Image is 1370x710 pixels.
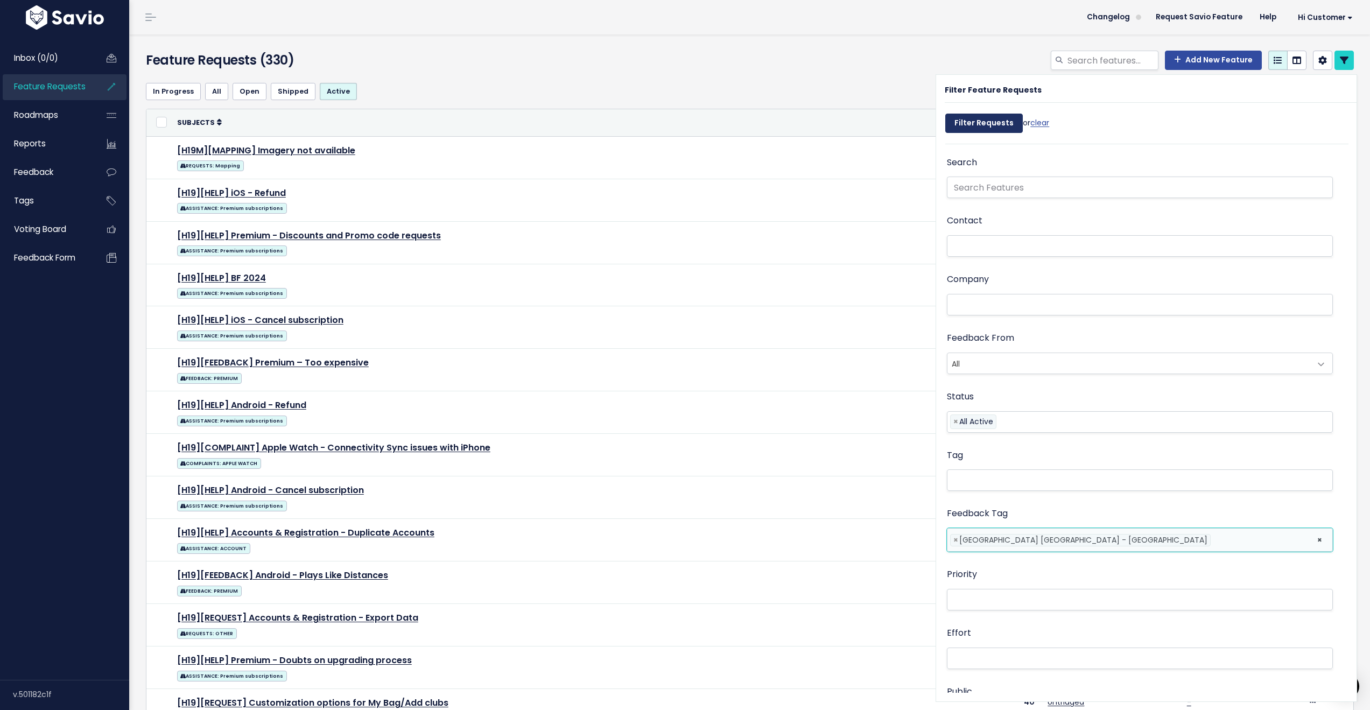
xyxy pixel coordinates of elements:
a: [H19][HELP] BF 2024 [177,272,266,284]
label: Public [947,684,972,700]
a: [H19][HELP] Premium - Doubts on upgrading process [177,654,412,666]
a: Feedback [3,160,89,185]
a: Active [320,83,357,100]
span: × [953,415,958,428]
label: Search [947,155,977,171]
ul: Filter feature requests [146,83,1354,100]
h4: Feature Requests (330) [146,51,538,70]
span: All [947,353,1333,374]
a: Untriaged [1048,697,1084,707]
span: ASSISTANCE: Premium subscriptions [177,245,287,256]
span: ASSISTANCE: Premium subscriptions [177,416,287,426]
a: Open [233,83,266,100]
a: Reports [3,131,89,156]
span: REQUESTS: OTHER [177,628,237,639]
strong: Filter Feature Requests [945,85,1042,95]
label: Company [947,272,989,287]
span: REQUESTS: Mapping [177,160,244,171]
span: ASSISTANCE: Premium subscriptions [177,203,287,214]
label: Tag [947,448,963,463]
span: FEEDBACK: PREMIUM [177,373,242,384]
td: 52 [909,519,1041,561]
span: Reports [14,138,46,149]
a: Shipped [271,83,315,100]
a: Subjects [177,117,222,128]
a: [H19][REQUEST] Customization options for My Bag/Add clubs [177,697,448,709]
span: Roadmaps [14,109,58,121]
a: [H19][COMPLAINT] Apple Watch - Connectivity Sync issues with iPhone [177,441,490,454]
a: Voting Board [3,217,89,242]
a: ASSISTANCE: Premium subscriptions [177,669,287,682]
label: Feedback Tag [947,506,1008,522]
td: 796 [909,136,1041,179]
a: ASSISTANCE: Premium subscriptions [177,498,287,512]
div: or [945,108,1049,144]
span: ASSISTANCE: Premium subscriptions [177,501,287,511]
a: [H19][HELP] Premium - Discounts and Promo code requests [177,229,441,242]
a: [H19][HELP] Accounts & Registration - Duplicate Accounts [177,526,434,539]
a: REQUESTS: Mapping [177,158,244,172]
span: ASSISTANCE: Premium subscriptions [177,671,287,681]
label: Status [947,389,974,405]
a: Feedback form [3,245,89,270]
td: 517 [909,179,1041,221]
a: Feature Requests [3,74,89,99]
a: In Progress [146,83,201,100]
a: Help [1251,9,1285,25]
td: 90 [909,264,1041,306]
td: 54 [909,476,1041,519]
a: FEEDBACK: PREMIUM [177,584,242,597]
label: Feedback From [947,331,1014,346]
span: Feature Requests [14,81,86,92]
span: Voting Board [14,223,66,235]
td: 67 [909,349,1041,391]
a: Tags [3,188,89,213]
span: Feedback form [14,252,75,263]
td: 42 [909,646,1041,689]
a: REQUESTS: OTHER [177,626,237,639]
a: - [1187,697,1191,707]
a: Inbox (0/0) [3,46,89,71]
a: ASSISTANCE: Premium subscriptions [177,243,287,257]
input: Search Features [947,177,1333,198]
a: COMPLAINTS: APPLE WATCH [177,456,261,469]
a: [H19][HELP] Android - Refund [177,399,306,411]
a: ASSISTANCE: Premium subscriptions [177,413,287,427]
td: 72 [909,306,1041,349]
td: 48 [909,561,1041,604]
a: ASSISTANCE: Premium subscriptions [177,286,287,299]
img: logo-white.9d6f32f41409.svg [23,5,107,30]
span: ASSISTANCE: Premium subscriptions [177,331,287,341]
label: Contact [947,213,982,229]
label: Priority [947,567,977,582]
a: [H19M][MAPPING] Imagery not available [177,144,355,157]
a: Hi Customer [1285,9,1361,26]
span: Subjects [177,118,215,127]
input: Filter Requests [945,114,1023,133]
li: Golf Resort Eschuri - Vietnam [950,534,1211,546]
span: ASSISTANCE: Premium subscriptions [177,288,287,299]
span: Tags [14,195,34,206]
a: All [205,83,228,100]
input: Search features... [1066,51,1158,70]
span: All [947,353,1311,374]
span: × [1317,529,1323,551]
span: COMPLAINTS: APPLE WATCH [177,458,261,469]
span: × [953,535,958,546]
a: FEEDBACK: PREMIUM [177,371,242,384]
td: 56 [909,434,1041,476]
a: Add New Feature [1165,51,1262,70]
a: ASSISTANCE: ACCOUNT [177,541,250,554]
a: [H19][HELP] iOS - Cancel subscription [177,314,343,326]
a: [H19][FEEDBACK] Premium – Too expensive [177,356,369,369]
span: ASSISTANCE: ACCOUNT [177,543,250,554]
td: 48 [909,604,1041,646]
span: Changelog [1087,13,1130,21]
a: ASSISTANCE: Premium subscriptions [177,328,287,342]
a: clear [1030,117,1049,128]
li: All Active [950,414,996,429]
td: 66 [909,391,1041,434]
a: Request Savio Feature [1147,9,1251,25]
a: [H19][HELP] Android - Cancel subscription [177,484,364,496]
span: Inbox (0/0) [14,52,58,64]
